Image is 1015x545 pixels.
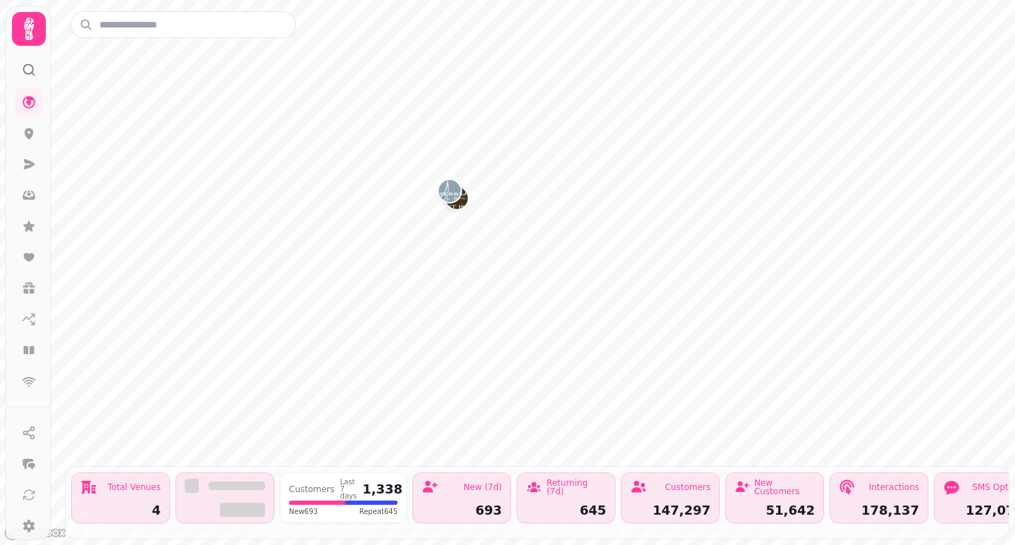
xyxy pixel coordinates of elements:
div: Returning (7d) [546,479,606,496]
a: Mapbox logo [4,525,66,541]
div: 4 [80,504,161,517]
div: Total Venues [108,483,161,491]
div: 51,642 [734,504,815,517]
div: Interactions [869,483,919,491]
div: 645 [526,504,606,517]
span: New 693 [289,506,318,517]
div: 147,297 [630,504,710,517]
div: Map marker [438,180,461,207]
div: 693 [422,504,502,517]
button: The Waterside [438,180,461,202]
div: New Customers [754,479,815,496]
div: 1,338 [362,483,402,496]
div: 178,137 [839,504,919,517]
div: Customers [289,485,335,494]
span: Repeat 645 [359,506,398,517]
div: Customers [665,483,710,491]
div: New (7d) [463,483,502,491]
div: Last 7 days [340,479,357,500]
